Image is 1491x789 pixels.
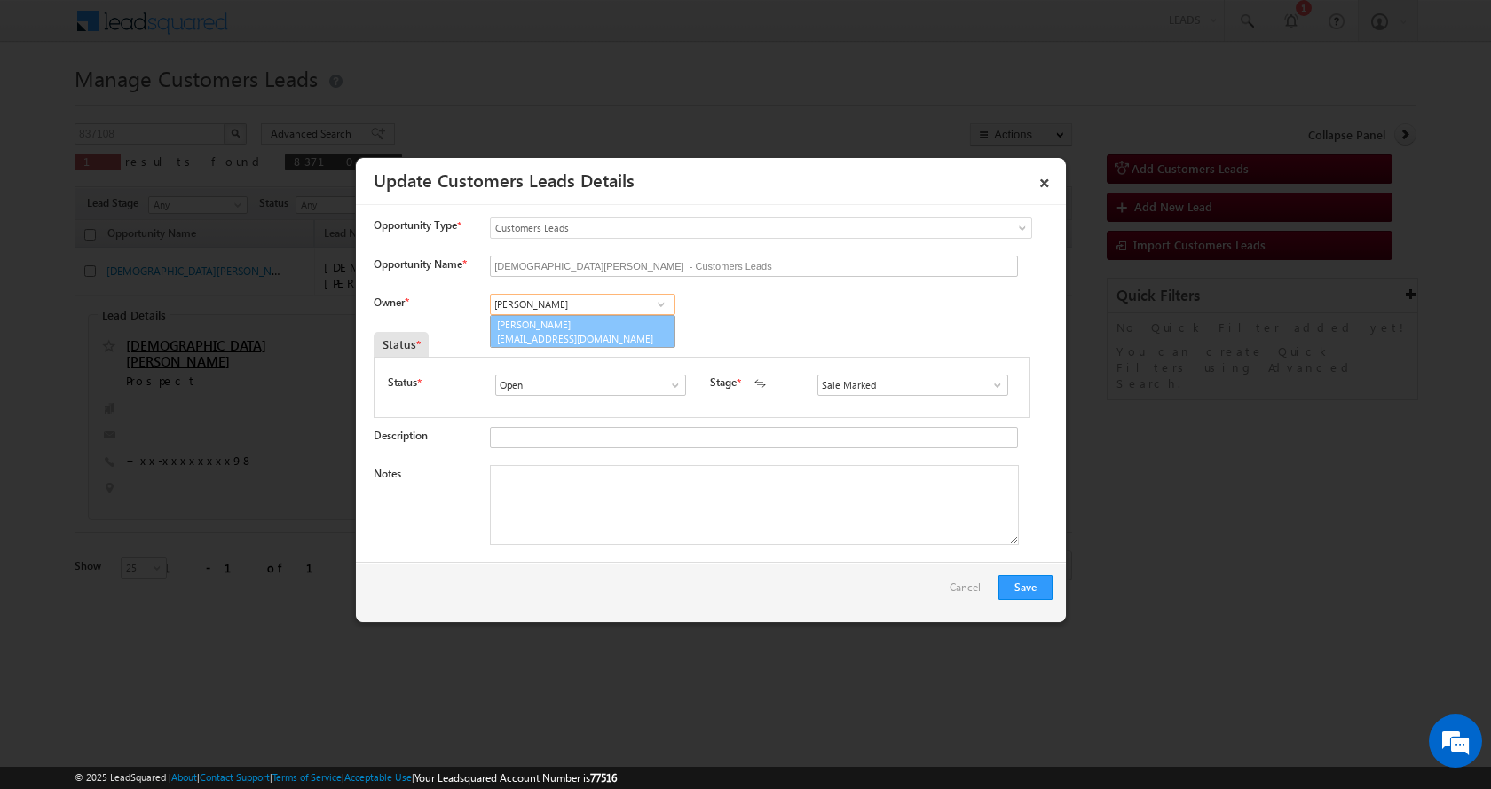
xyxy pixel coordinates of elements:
[171,771,197,783] a: About
[200,771,270,783] a: Contact Support
[374,257,466,271] label: Opportunity Name
[374,429,428,442] label: Description
[495,375,686,396] input: Type to Search
[1029,164,1060,195] a: ×
[374,167,635,192] a: Update Customers Leads Details
[374,467,401,480] label: Notes
[490,315,675,349] a: [PERSON_NAME]
[241,547,322,571] em: Start Chat
[659,376,682,394] a: Show All Items
[650,296,672,313] a: Show All Items
[710,375,737,391] label: Stage
[23,164,324,532] textarea: Type your message and hit 'Enter'
[374,332,429,357] div: Status
[982,376,1004,394] a: Show All Items
[30,93,75,116] img: d_60004797649_company_0_60004797649
[491,220,959,236] span: Customers Leads
[75,769,617,786] span: © 2025 LeadSquared | | | | |
[950,575,990,609] a: Cancel
[490,294,675,315] input: Type to Search
[344,771,412,783] a: Acceptable Use
[497,332,657,345] span: [EMAIL_ADDRESS][DOMAIN_NAME]
[490,217,1032,239] a: Customers Leads
[414,771,617,785] span: Your Leadsquared Account Number is
[291,9,334,51] div: Minimize live chat window
[272,771,342,783] a: Terms of Service
[92,93,298,116] div: Chat with us now
[374,296,408,309] label: Owner
[817,375,1008,396] input: Type to Search
[374,217,457,233] span: Opportunity Type
[388,375,417,391] label: Status
[998,575,1053,600] button: Save
[590,771,617,785] span: 77516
